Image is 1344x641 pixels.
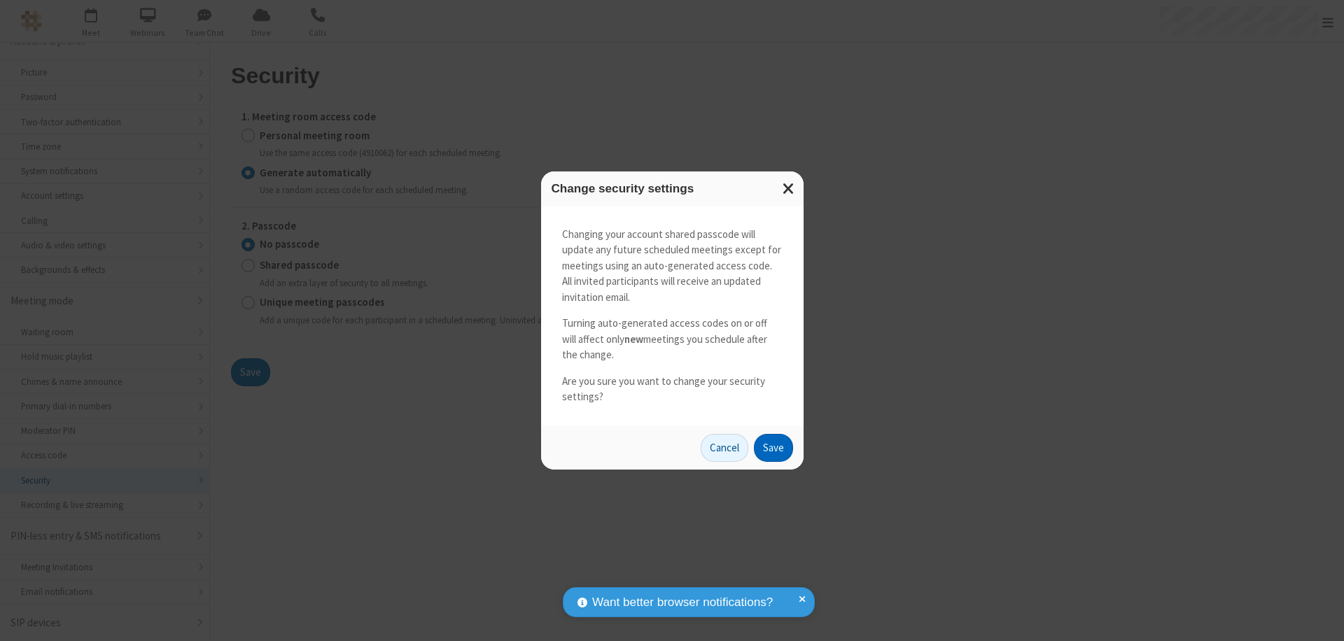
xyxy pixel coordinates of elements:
button: Close modal [774,171,804,206]
span: Want better browser notifications? [592,593,773,612]
strong: new [624,332,643,346]
p: Changing your account shared passcode will update any future scheduled meetings except for meetin... [562,227,783,306]
button: Cancel [701,434,748,462]
p: Are you sure you want to change your security settings? [562,374,783,405]
h3: Change security settings [552,182,793,195]
button: Save [754,434,793,462]
p: Turning auto-generated access codes on or off will affect only meetings you schedule after the ch... [562,316,783,363]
